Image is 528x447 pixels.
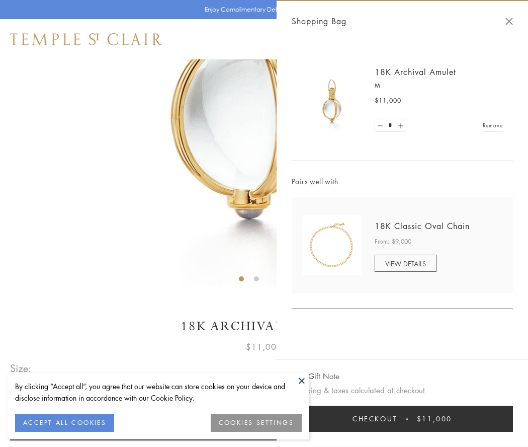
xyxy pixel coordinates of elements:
[417,413,452,424] span: $11,000
[302,215,362,275] img: N88865-OV18
[292,384,513,397] p: Shipping & taxes calculated at checkout
[483,120,503,131] a: Remove
[292,406,513,432] button: Checkout $11,000
[505,18,513,25] button: Close Shopping Bag
[211,414,302,432] button: COOKIES SETTINGS
[375,119,385,132] a: Set quantity to 0
[246,340,282,353] span: $11,000
[375,66,456,78] a: 18K Archival Amulet
[375,81,503,91] p: M
[375,220,470,232] a: 18K Classic Oval Chain
[10,360,32,377] span: Size:
[395,119,405,132] a: Set quantity to 2
[15,414,114,432] button: ACCEPT ALL COOKIES
[385,259,426,268] span: VIEW DETAILS
[292,176,513,187] span: Pairs well with
[292,15,346,28] span: Shopping Bag
[375,237,411,247] span: From: $9,000
[353,413,397,424] span: Checkout
[15,381,302,404] div: By clicking “Accept all”, you agree that our website can store cookies on your device and disclos...
[302,70,362,131] img: 18K Archival Amulet
[205,5,319,15] p: Enjoy Complimentary Delivery & Returns
[10,318,518,335] h1: 18K Archival Amulet
[375,96,401,106] span: $11,000
[10,33,162,45] img: Temple St. Clair
[375,255,436,272] a: VIEW DETAILS
[292,370,339,383] button: Add Gift Note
